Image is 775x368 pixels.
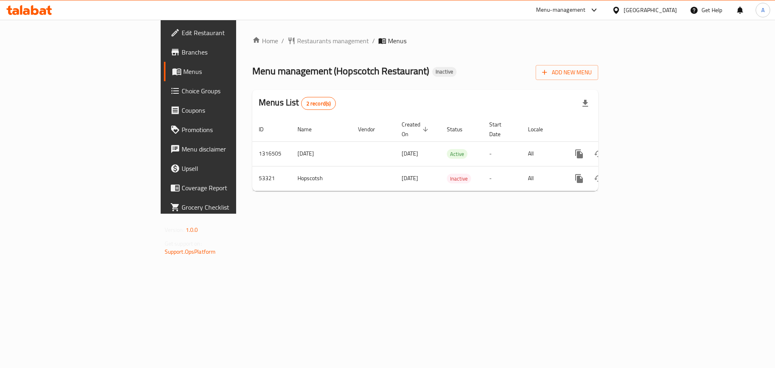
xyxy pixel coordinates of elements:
span: Branches [182,47,284,57]
td: - [483,166,522,191]
h2: Menus List [259,97,336,110]
span: Inactive [447,174,471,183]
span: Restaurants management [297,36,369,46]
table: enhanced table [252,117,654,191]
nav: breadcrumb [252,36,598,46]
button: Add New Menu [536,65,598,80]
td: [DATE] [291,141,352,166]
a: Support.OpsPlatform [165,246,216,257]
span: Menus [183,67,284,76]
span: Status [447,124,473,134]
span: Version: [165,225,184,235]
th: Actions [563,117,654,142]
button: Change Status [589,144,608,164]
span: [DATE] [402,173,418,183]
td: All [522,166,563,191]
a: Edit Restaurant [164,23,290,42]
span: Vendor [358,124,385,134]
span: Edit Restaurant [182,28,284,38]
a: Branches [164,42,290,62]
a: Upsell [164,159,290,178]
span: Created On [402,120,431,139]
span: Name [297,124,322,134]
span: ID [259,124,274,134]
span: Menu disclaimer [182,144,284,154]
span: Start Date [489,120,512,139]
button: more [570,144,589,164]
button: more [570,169,589,188]
a: Coupons [164,101,290,120]
a: Restaurants management [287,36,369,46]
td: Hopscotsh [291,166,352,191]
a: Menu disclaimer [164,139,290,159]
span: 1.0.0 [186,225,198,235]
li: / [372,36,375,46]
span: Active [447,149,467,159]
span: Coverage Report [182,183,284,193]
td: All [522,141,563,166]
span: Locale [528,124,553,134]
span: Add New Menu [542,67,592,78]
div: [GEOGRAPHIC_DATA] [624,6,677,15]
div: Export file [576,94,595,113]
span: Get support on: [165,238,202,249]
span: [DATE] [402,148,418,159]
span: 2 record(s) [302,100,336,107]
a: Choice Groups [164,81,290,101]
span: Grocery Checklist [182,202,284,212]
span: Menus [388,36,406,46]
span: Upsell [182,164,284,173]
td: - [483,141,522,166]
a: Menus [164,62,290,81]
div: Menu-management [536,5,586,15]
button: Change Status [589,169,608,188]
span: Coupons [182,105,284,115]
span: Inactive [432,68,457,75]
div: Inactive [432,67,457,77]
span: Menu management ( Hopscotch Restaurant ) [252,62,429,80]
a: Coverage Report [164,178,290,198]
a: Promotions [164,120,290,139]
span: A [761,6,765,15]
div: Total records count [301,97,336,110]
span: Promotions [182,125,284,135]
span: Choice Groups [182,86,284,96]
a: Grocery Checklist [164,198,290,217]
